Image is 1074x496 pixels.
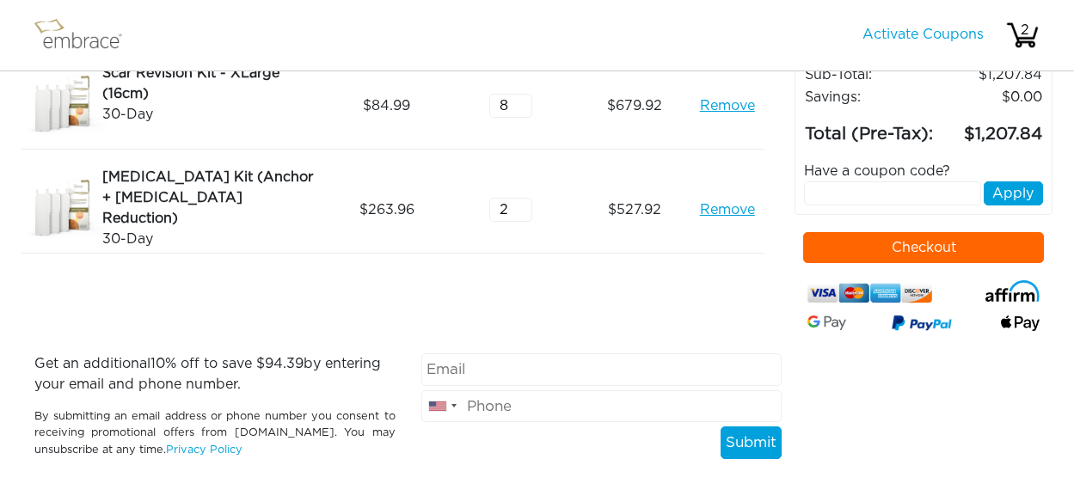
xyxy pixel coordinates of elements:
span: 263.96 [359,199,414,220]
div: 30-Day [102,229,318,249]
input: Phone [421,390,782,423]
div: Scar Revision Kit - XLarge (16cm) [102,63,318,104]
div: 30-Day [102,104,318,125]
span: 679.92 [607,95,662,116]
img: logo.png [30,14,142,57]
img: fullApplePay.png [1001,315,1040,331]
span: 527.92 [608,199,661,220]
td: Savings : [804,86,936,108]
td: Total (Pre-Tax): [804,108,936,148]
button: Submit [721,426,782,459]
span: 10 [150,357,165,370]
td: 0.00 [936,86,1043,108]
img: Google-Pay-Logo.svg [807,315,846,331]
p: Get an additional % off to save $ by entering your email and phone number. [34,353,396,395]
img: cart [1005,18,1040,52]
td: 1,207.84 [936,108,1043,148]
p: By submitting an email address or phone number you consent to receiving promotional offers from [... [34,408,396,458]
div: [MEDICAL_DATA] Kit (Anchor + [MEDICAL_DATA] Reduction) [102,167,318,229]
img: paypal-v3.png [892,312,952,337]
td: Sub-Total: [804,64,936,86]
td: 1,207.84 [936,64,1043,86]
img: 8bfedfa2-8da9-11e7-946a-02e45ca4b85b.jpeg [21,63,107,149]
a: Activate Coupons [862,28,984,41]
a: Privacy Policy [166,444,242,456]
div: 2 [1008,20,1042,40]
img: affirm-logo.svg [985,280,1040,302]
img: credit-cards.png [807,280,932,306]
input: Email [421,353,782,386]
img: 1f583cb0-8da2-11e7-96e9-02e45ca4b85b.jpeg [21,167,107,253]
a: Remove [700,199,755,220]
a: 2 [1005,28,1040,41]
div: Have a coupon code? [791,161,1056,181]
span: 84.99 [363,95,410,116]
button: Checkout [803,232,1044,263]
span: 94.39 [265,357,304,370]
a: Remove [700,95,755,116]
button: Apply [984,181,1043,205]
div: United States: +1 [422,391,462,422]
